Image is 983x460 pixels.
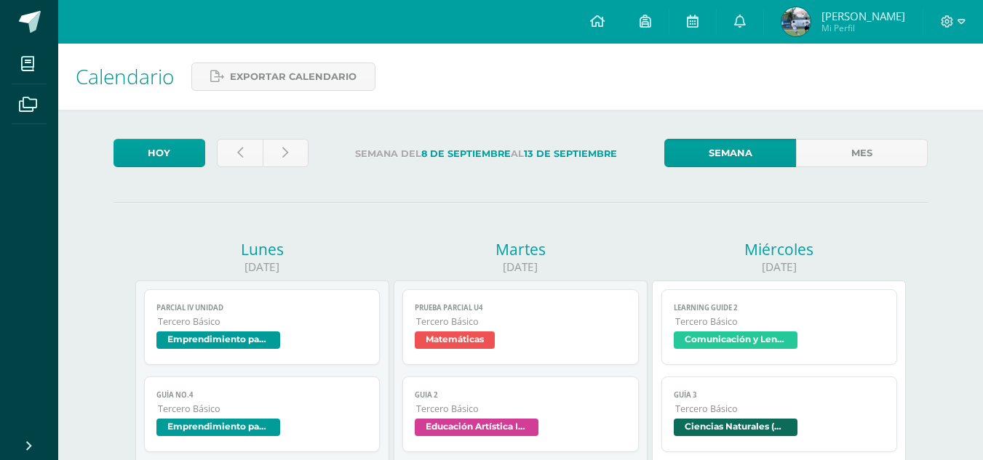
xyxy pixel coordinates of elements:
span: Exportar calendario [230,63,357,90]
span: Prueba parcial U4 [415,303,626,312]
div: [DATE] [652,259,906,275]
div: [DATE] [135,259,389,275]
a: Semana [664,139,796,167]
a: GUÍA NO.4Tercero BásicoEmprendimiento para la Productividad [144,376,381,452]
a: Hoy [114,139,205,167]
span: GUÍA NO.4 [156,390,368,400]
span: Tercero Básico [675,403,886,415]
label: Semana del al [320,139,653,169]
span: Tercero Básico [675,315,886,328]
img: 35f43d1e4ae5e9e0d48e933aa1367915.png [781,7,811,36]
a: Learning Guide 2Tercero BásicoComunicación y Lenguaje, Idioma Extranjero Inglés [661,289,898,365]
span: Matemáticas [415,331,495,349]
span: Ciencias Naturales (Física Fundamental) [674,419,797,436]
span: Learning Guide 2 [674,303,886,312]
span: Tercero Básico [416,403,626,415]
span: Tercero Básico [158,315,368,328]
a: Guía 3Tercero BásicoCiencias Naturales (Física Fundamental) [661,376,898,452]
span: Emprendimiento para la Productividad [156,419,280,436]
span: Calendario [76,62,174,90]
span: [PERSON_NAME] [821,9,905,23]
a: Guia 2Tercero BásicoEducación Artística II, Artes Plásticas [402,376,639,452]
a: Exportar calendario [191,62,375,91]
span: PARCIAL IV UNIDAD [156,303,368,312]
div: Martes [394,239,648,259]
strong: 8 de Septiembre [421,148,511,159]
a: Prueba parcial U4Tercero BásicoMatemáticas [402,289,639,365]
span: Tercero Básico [158,403,368,415]
strong: 13 de Septiembre [524,148,617,159]
span: Emprendimiento para la Productividad [156,331,280,349]
a: Mes [796,139,928,167]
span: Tercero Básico [416,315,626,328]
span: Mi Perfil [821,22,905,34]
div: Lunes [135,239,389,259]
div: Miércoles [652,239,906,259]
span: Comunicación y Lenguaje, Idioma Extranjero Inglés [674,331,797,349]
a: PARCIAL IV UNIDADTercero BásicoEmprendimiento para la Productividad [144,289,381,365]
span: Guia 2 [415,390,626,400]
span: Educación Artística II, Artes Plásticas [415,419,538,436]
span: Guía 3 [674,390,886,400]
div: [DATE] [394,259,648,275]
